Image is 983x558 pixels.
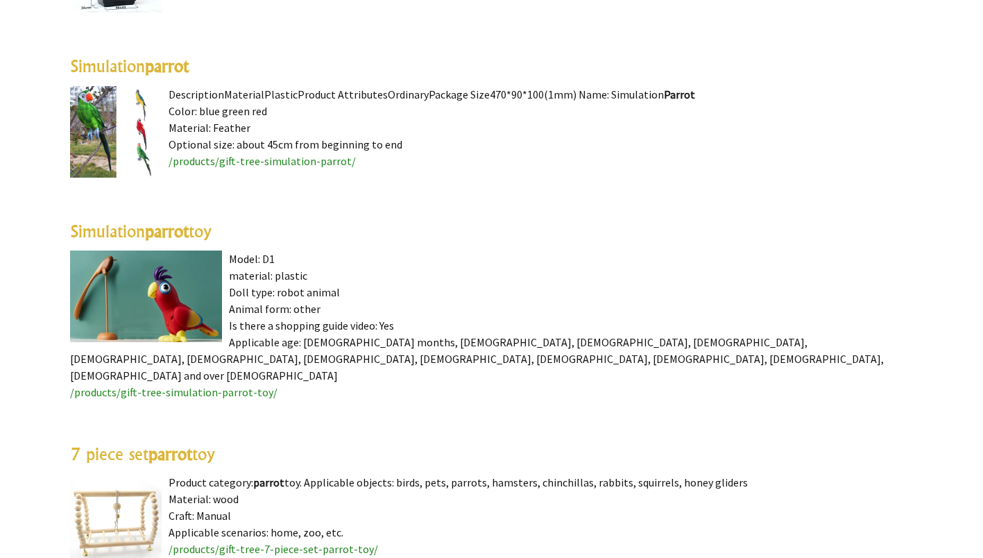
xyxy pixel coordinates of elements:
a: /products/gift-tree-7-piece-set-parrot-toy/ [169,542,378,556]
highlight: parrot [145,56,189,76]
highlight: parrot [145,221,189,242]
a: 7 piece setparrottoy [70,443,215,464]
img: Simulation parrot [70,86,162,178]
highlight: Parrot [664,87,695,101]
highlight: parrot [148,443,192,464]
a: /products/gift-tree-simulation-parrot/ [169,154,356,168]
a: /products/gift-tree-simulation-parrot-toy/ [70,385,277,399]
highlight: parrot [253,475,284,489]
img: Simulation parrot toy [70,251,222,342]
a: Simulationparrot [70,56,189,76]
a: Simulationparrottoy [70,221,212,242]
